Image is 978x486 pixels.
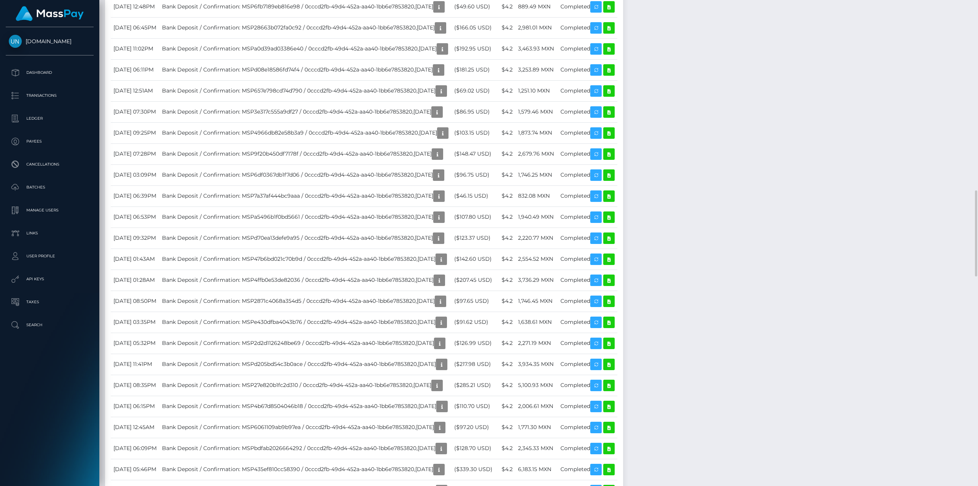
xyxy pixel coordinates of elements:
td: Bank Deposit / Confirmation: MSP6061109ab9b97ea / 0cccd2fb-49d4-452a-aa40-1bb6e7853820,[DATE] [159,417,452,438]
td: Completed [558,270,617,291]
td: Bank Deposit / Confirmation: MSP7a37af444bc9aaa / 0cccd2fb-49d4-452a-aa40-1bb6e7853820,[DATE] [159,185,452,206]
td: Bank Deposit / Confirmation: MSP47b6bd021c70b9d / 0cccd2fb-49d4-452a-aa40-1bb6e7853820,[DATE] [159,249,452,270]
td: 1,746.45 MXN [515,291,558,312]
img: Unlockt.me [9,35,22,48]
td: Completed [558,417,617,438]
a: API Keys [6,270,94,289]
td: [DATE] 06:53PM [111,206,159,228]
img: MassPay Logo [16,6,84,21]
td: Completed [558,396,617,417]
td: Completed [558,228,617,249]
td: Bank Deposit / Confirmation: MSPd205bd54c3b0ace / 0cccd2fb-49d4-452a-aa40-1bb6e7853820,[DATE] [159,354,452,375]
a: Transactions [6,86,94,105]
td: Bank Deposit / Confirmation: MSP657e798cd74d790 / 0cccd2fb-49d4-452a-aa40-1bb6e7853820,[DATE] [159,80,452,101]
td: Bank Deposit / Confirmation: MSP4b67d8504046b18 / 0cccd2fb-49d4-452a-aa40-1bb6e7853820,[DATE] [159,396,452,417]
td: Completed [558,80,617,101]
td: ($69.02 USD) [452,80,496,101]
td: Completed [558,59,617,80]
td: 1,579.46 MXN [515,101,558,122]
td: ($97.65 USD) [452,291,496,312]
td: Bank Deposit / Confirmation: MSPe430dfba4043b76 / 0cccd2fb-49d4-452a-aa40-1bb6e7853820,[DATE] [159,312,452,333]
td: ($91.62 USD) [452,312,496,333]
td: ($103.15 USD) [452,122,496,143]
td: $4.2 [496,164,515,185]
td: [DATE] 08:50PM [111,291,159,312]
td: Bank Deposit / Confirmation: MSPd70ea13defe9a95 / 0cccd2fb-49d4-452a-aa40-1bb6e7853820,[DATE] [159,228,452,249]
td: [DATE] 03:35PM [111,312,159,333]
td: ($207.45 USD) [452,270,496,291]
td: [DATE] 06:09PM [111,438,159,459]
td: Bank Deposit / Confirmation: MSPa5496b1f0bd5661 / 0cccd2fb-49d4-452a-aa40-1bb6e7853820,[DATE] [159,206,452,228]
td: ($126.99 USD) [452,333,496,354]
td: [DATE] 11:41PM [111,354,159,375]
td: $4.2 [496,270,515,291]
td: ($285.21 USD) [452,375,496,396]
td: ($181.25 USD) [452,59,496,80]
td: 6,183.15 MXN [515,459,558,480]
td: Bank Deposit / Confirmation: MSP27e820b1fc2d310 / 0cccd2fb-49d4-452a-aa40-1bb6e7853820,[DATE] [159,375,452,396]
td: [DATE] 05:46PM [111,459,159,480]
td: 1,940.49 MXN [515,206,558,228]
a: Search [6,315,94,335]
a: Cancellations [6,155,94,174]
td: 2,006.61 MXN [515,396,558,417]
td: 3,463.93 MXN [515,38,558,59]
td: [DATE] 09:32PM [111,228,159,249]
td: $4.2 [496,438,515,459]
td: Completed [558,438,617,459]
td: 832.08 MXN [515,185,558,206]
td: $4.2 [496,291,515,312]
td: [DATE] 06:45PM [111,17,159,38]
p: Cancellations [9,159,91,170]
td: Completed [558,185,617,206]
td: Bank Deposit / Confirmation: MSP4ffb0e53de82036 / 0cccd2fb-49d4-452a-aa40-1bb6e7853820,[DATE] [159,270,452,291]
td: Bank Deposit / Confirmation: MSP2d2d1126248be69 / 0cccd2fb-49d4-452a-aa40-1bb6e7853820,[DATE] [159,333,452,354]
td: $4.2 [496,185,515,206]
td: ($97.20 USD) [452,417,496,438]
p: Manage Users [9,205,91,216]
td: $4.2 [496,122,515,143]
td: $4.2 [496,354,515,375]
td: 2,271.19 MXN [515,333,558,354]
td: [DATE] 06:11PM [111,59,159,80]
td: 5,100.93 MXN [515,375,558,396]
td: $4.2 [496,333,515,354]
td: $4.2 [496,312,515,333]
p: Search [9,319,91,331]
p: Batches [9,182,91,193]
td: Bank Deposit / Confirmation: MSP6df0367db1f7d06 / 0cccd2fb-49d4-452a-aa40-1bb6e7853820,[DATE] [159,164,452,185]
td: $4.2 [496,143,515,164]
td: [DATE] 12:51AM [111,80,159,101]
p: API Keys [9,273,91,285]
td: Completed [558,164,617,185]
td: 1,746.25 MXN [515,164,558,185]
td: $4.2 [496,417,515,438]
td: ($46.15 USD) [452,185,496,206]
td: Bank Deposit / Confirmation: MSP4966db82e58b3a9 / 0cccd2fb-49d4-452a-aa40-1bb6e7853820,[DATE] [159,122,452,143]
p: Transactions [9,90,91,101]
td: Bank Deposit / Confirmation: MSP3e317c555a9df27 / 0cccd2fb-49d4-452a-aa40-1bb6e7853820,[DATE] [159,101,452,122]
td: Completed [558,333,617,354]
td: 2,981.01 MXN [515,17,558,38]
td: $4.2 [496,228,515,249]
p: Payees [9,136,91,147]
a: Dashboard [6,63,94,82]
p: Taxes [9,296,91,308]
td: 3,934.35 MXN [515,354,558,375]
td: $4.2 [496,80,515,101]
td: Completed [558,354,617,375]
td: $4.2 [496,375,515,396]
p: Dashboard [9,67,91,78]
td: ($339.30 USD) [452,459,496,480]
td: Bank Deposit / Confirmation: MSPa0d39ad03386e40 / 0cccd2fb-49d4-452a-aa40-1bb6e7853820,[DATE] [159,38,452,59]
td: 3,736.29 MXN [515,270,558,291]
td: [DATE] 05:32PM [111,333,159,354]
td: Completed [558,291,617,312]
td: ($110.70 USD) [452,396,496,417]
td: [DATE] 07:30PM [111,101,159,122]
td: 2,220.77 MXN [515,228,558,249]
td: [DATE] 06:39PM [111,185,159,206]
td: $4.2 [496,396,515,417]
td: 1,251.10 MXN [515,80,558,101]
td: 1,873.74 MXN [515,122,558,143]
